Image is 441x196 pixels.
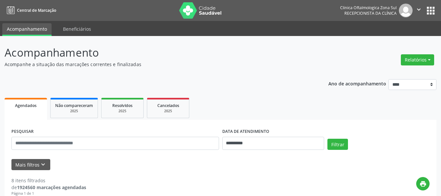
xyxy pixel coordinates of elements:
[416,177,430,190] button: print
[39,161,47,168] i: keyboard_arrow_down
[222,127,269,137] label: DATA DE ATENDIMENTO
[11,177,86,184] div: 8 itens filtrados
[17,184,86,190] strong: 1924560 marcações agendadas
[152,109,184,114] div: 2025
[15,103,37,108] span: Agendados
[413,4,425,17] button: 
[425,5,436,16] button: apps
[11,159,50,170] button: Mais filtroskeyboard_arrow_down
[340,5,397,10] div: Clinica Oftalmologica Zona Sul
[2,23,52,36] a: Acompanhamento
[11,127,34,137] label: PESQUISAR
[399,4,413,17] img: img
[344,10,397,16] span: Recepcionista da clínica
[55,109,93,114] div: 2025
[327,139,348,150] button: Filtrar
[106,109,139,114] div: 2025
[328,79,386,87] p: Ano de acompanhamento
[112,103,133,108] span: Resolvidos
[157,103,179,108] span: Cancelados
[11,184,86,191] div: de
[415,6,422,13] i: 
[5,61,307,68] p: Acompanhe a situação das marcações correntes e finalizadas
[5,45,307,61] p: Acompanhamento
[58,23,96,35] a: Beneficiários
[17,8,56,13] span: Central de Marcação
[401,54,434,65] button: Relatórios
[419,180,427,187] i: print
[5,5,56,16] a: Central de Marcação
[55,103,93,108] span: Não compareceram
